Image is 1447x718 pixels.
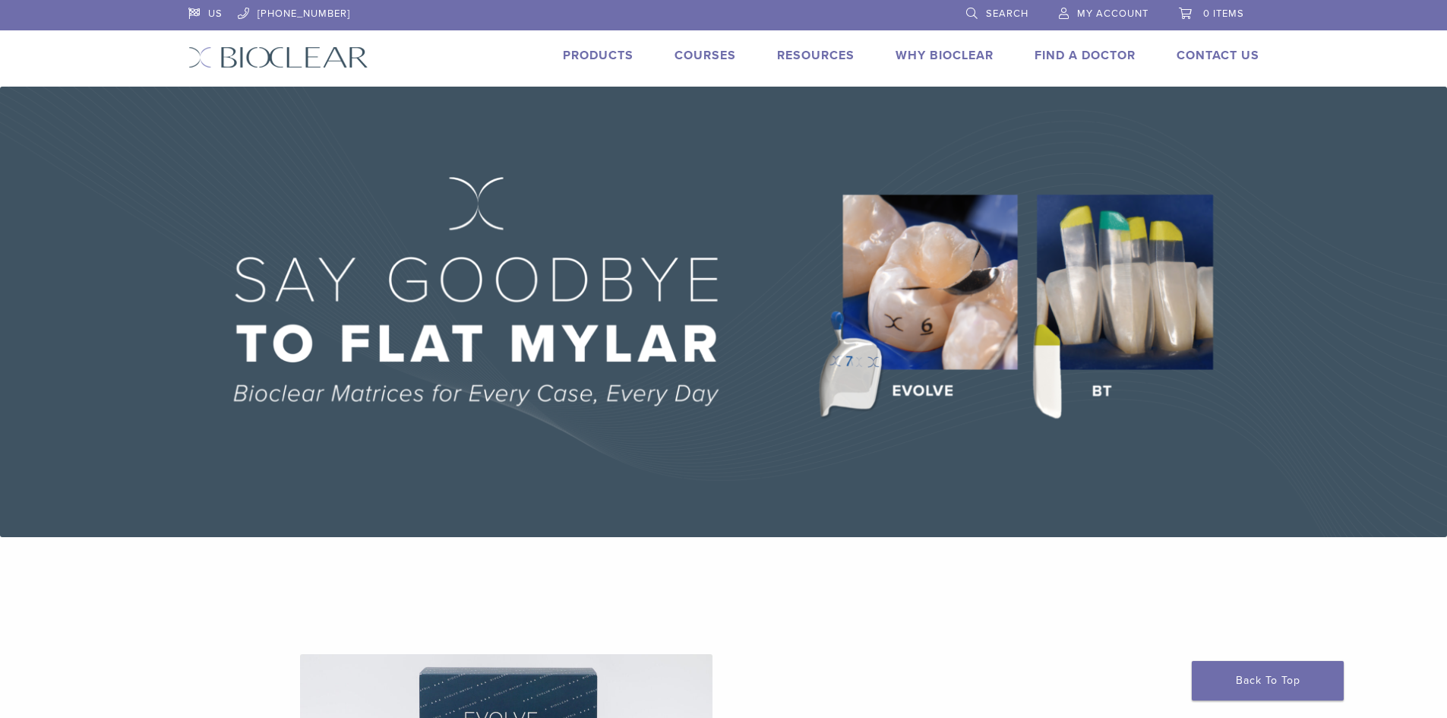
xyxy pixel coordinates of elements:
[777,48,855,63] a: Resources
[563,48,633,63] a: Products
[1203,8,1244,20] span: 0 items
[1077,8,1148,20] span: My Account
[1192,661,1344,701] a: Back To Top
[675,48,736,63] a: Courses
[1035,48,1136,63] a: Find A Doctor
[1177,48,1259,63] a: Contact Us
[896,48,994,63] a: Why Bioclear
[986,8,1028,20] span: Search
[188,46,368,68] img: Bioclear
